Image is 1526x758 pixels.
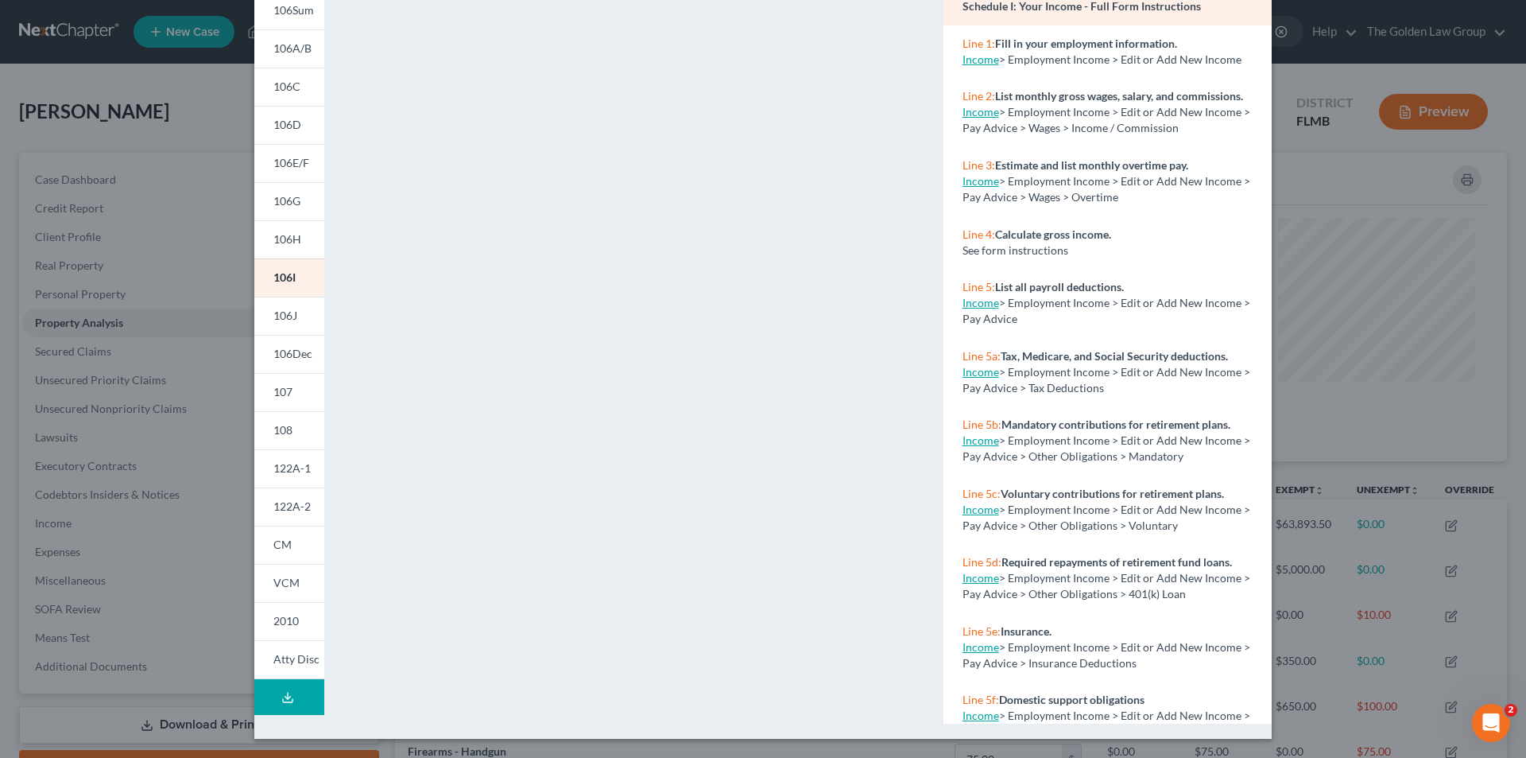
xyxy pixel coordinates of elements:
span: 106Sum [273,3,314,17]
span: 108 [273,423,292,437]
span: 106E/F [273,156,309,169]
span: 122A-1 [273,461,311,475]
span: > Employment Income > Edit or Add New Income > Pay Advice [962,296,1250,325]
strong: Domestic support obligations [999,693,1144,706]
a: 108 [254,411,324,449]
a: 106Dec [254,335,324,373]
a: 106C [254,68,324,106]
a: VCM [254,564,324,602]
a: Income [962,640,999,654]
strong: Insurance. [1001,624,1052,638]
a: 106G [254,182,324,220]
span: Line 1: [962,37,995,50]
span: Line 5d: [962,555,1001,569]
span: > Employment Income > Edit or Add New Income > Pay Advice > Other Obligations > Mandatory [962,433,1250,463]
a: CM [254,526,324,564]
span: > Employment Income > Edit or Add New Income > Pay Advice > Other Obligations > Domestic Sup. [962,709,1250,738]
a: Income [962,503,999,516]
strong: Mandatory contributions for retirement plans. [1001,418,1230,431]
span: 106G [273,194,300,208]
a: Atty Disc [254,640,324,679]
a: 2010 [254,602,324,640]
a: Income [962,296,999,309]
a: Income [962,174,999,188]
strong: Calculate gross income. [995,227,1111,241]
a: Income [962,105,999,119]
span: > Employment Income > Edit or Add New Income > Pay Advice > Other Obligations > 401(k) Loan [962,571,1250,601]
a: 106I [254,258,324,297]
span: 106J [273,309,297,322]
strong: Estimate and list monthly overtime pay. [995,158,1188,172]
a: Income [962,52,999,66]
strong: List monthly gross wages, salary, and commissions. [995,89,1243,103]
span: 106A/B [273,41,312,55]
strong: Tax, Medicare, and Social Security deductions. [1001,349,1228,363]
span: > Employment Income > Edit or Add New Income > Pay Advice > Wages > Income / Commission [962,105,1250,134]
a: Income [962,433,999,447]
a: 106E/F [254,144,324,182]
a: 106H [254,220,324,258]
span: 2010 [273,614,299,628]
span: > Employment Income > Edit or Add New Income > Pay Advice > Other Obligations > Voluntary [962,503,1250,532]
span: Line 2: [962,89,995,103]
span: Line 5: [962,280,995,293]
span: Line 5e: [962,624,1001,638]
span: VCM [273,576,300,589]
span: > Employment Income > Edit or Add New Income [999,52,1241,66]
strong: Required repayments of retirement fund loans. [1001,555,1232,569]
iframe: Intercom live chat [1472,704,1510,742]
span: > Employment Income > Edit or Add New Income > Pay Advice > Insurance Deductions [962,640,1250,670]
span: 106I [273,270,296,284]
a: 107 [254,373,324,411]
span: 106Dec [273,347,312,360]
span: 122A-2 [273,500,311,513]
span: CM [273,538,292,551]
a: Income [962,365,999,379]
a: Income [962,709,999,722]
span: 106C [273,80,300,93]
span: 2 [1505,704,1517,717]
span: 106H [273,232,301,246]
a: 122A-2 [254,488,324,526]
a: 106J [254,297,324,335]
span: Line 5a: [962,349,1001,363]
strong: Fill in your employment information. [995,37,1177,50]
span: 106D [273,118,301,131]
a: 106A/B [254,29,324,68]
span: > Employment Income > Edit or Add New Income > Pay Advice > Wages > Overtime [962,174,1250,204]
span: Line 5c: [962,487,1001,500]
span: > Employment Income > Edit or Add New Income > Pay Advice > Tax Deductions [962,365,1250,395]
a: 106D [254,106,324,144]
span: Line 5b: [962,418,1001,431]
span: Line 5f: [962,693,999,706]
strong: List all payroll deductions. [995,280,1124,293]
strong: Voluntary contributions for retirement plans. [1001,487,1224,500]
span: 107 [273,385,292,398]
span: Atty Disc [273,652,320,666]
span: Line 3: [962,158,995,172]
a: 122A-1 [254,449,324,488]
span: See form instructions [962,243,1068,257]
a: Income [962,571,999,585]
span: Line 4: [962,227,995,241]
